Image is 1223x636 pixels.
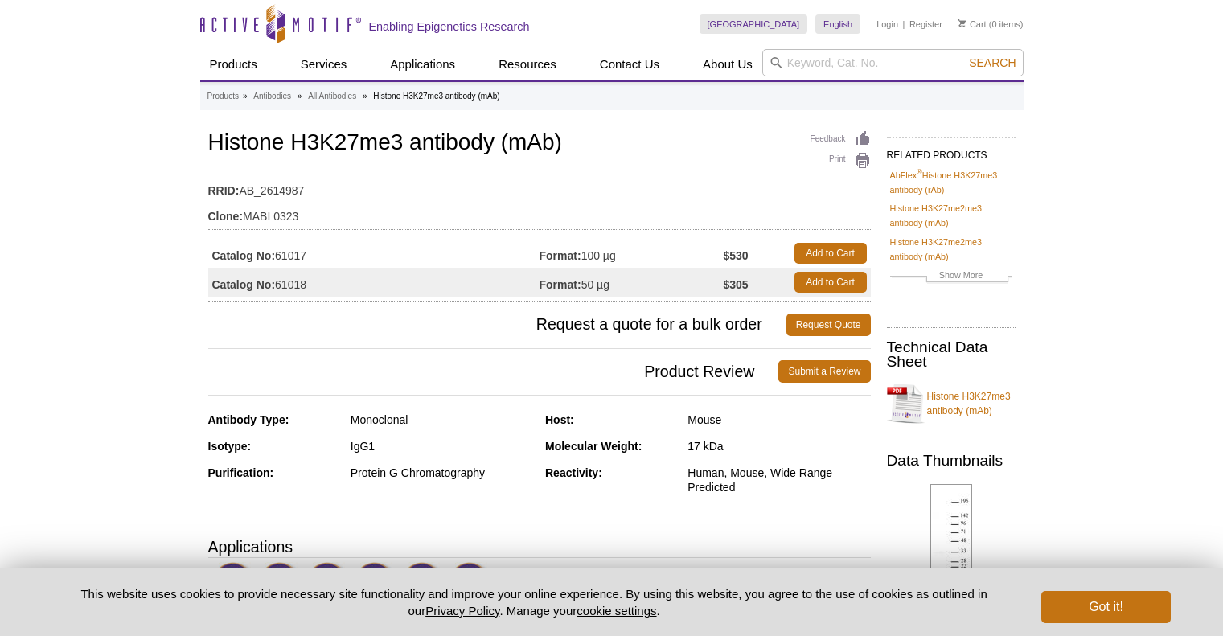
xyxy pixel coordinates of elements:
a: Services [291,49,357,80]
strong: Antibody Type: [208,413,289,426]
a: Show More [890,268,1012,286]
h1: Histone H3K27me3 antibody (mAb) [208,130,871,158]
div: 17 kDa [687,439,870,453]
a: AbFlex®Histone H3K27me3 antibody (rAb) [890,168,1012,197]
a: [GEOGRAPHIC_DATA] [700,14,808,34]
a: Feedback [811,130,871,148]
a: Add to Cart [794,243,867,264]
td: 61017 [208,239,540,268]
a: Cart [958,18,987,30]
strong: Purification: [208,466,274,479]
strong: Catalog No: [212,277,276,292]
h2: RELATED PRODUCTS [887,137,1016,166]
td: MABI 0323 [208,199,871,225]
img: ChIP Validated [212,562,257,606]
strong: Catalog No: [212,248,276,263]
img: ChIP-Seq Validated [259,562,303,606]
a: Request Quote [786,314,871,336]
a: Login [876,18,898,30]
span: Product Review [208,360,779,383]
sup: ® [917,168,922,176]
input: Keyword, Cat. No. [762,49,1024,76]
a: Resources [489,49,566,80]
td: AB_2614987 [208,174,871,199]
li: » [298,92,302,101]
strong: Molecular Weight: [545,440,642,453]
li: » [363,92,367,101]
button: Got it! [1041,591,1170,623]
li: (0 items) [958,14,1024,34]
img: Immunofluorescence Validated [354,562,398,606]
button: cookie settings [577,604,656,618]
a: Print [811,152,871,170]
strong: Host: [545,413,574,426]
a: Products [200,49,267,80]
button: Search [964,55,1020,70]
li: » [243,92,248,101]
td: 61018 [208,268,540,297]
a: Contact Us [590,49,669,80]
a: Applications [380,49,465,80]
li: Histone H3K27me3 antibody (mAb) [373,92,499,101]
h2: Technical Data Sheet [887,340,1016,369]
a: Histone H3K27me3 antibody (mAb) [887,380,1016,428]
strong: Reactivity: [545,466,602,479]
div: Monoclonal [351,412,533,427]
img: Immunocytochemistry Validated [449,562,493,606]
a: Submit a Review [778,360,870,383]
a: Register [909,18,942,30]
span: Search [969,56,1016,69]
a: Add to Cart [794,272,867,293]
img: Western Blot Validated [306,562,351,606]
h2: Enabling Epigenetics Research [369,19,530,34]
a: English [815,14,860,34]
p: This website uses cookies to provide necessary site functionality and improve your online experie... [53,585,1016,619]
img: Dot Blot Validated [401,562,445,606]
div: IgG1 [351,439,533,453]
td: 100 µg [540,239,724,268]
div: Mouse [687,412,870,427]
strong: Isotype: [208,440,252,453]
div: Protein G Chromatography [351,466,533,480]
td: 50 µg [540,268,724,297]
a: Privacy Policy [425,604,499,618]
a: Histone H3K27me2me3 antibody (mAb) [890,201,1012,230]
strong: Clone: [208,209,244,224]
strong: $530 [723,248,748,263]
strong: Format: [540,277,581,292]
strong: RRID: [208,183,240,198]
a: Histone H3K27me2me3 antibody (mAb) [890,235,1012,264]
strong: Format: [540,248,581,263]
img: Histone H3K27me3 antibody (mAb) tested by Western blot. [930,484,972,609]
li: | [903,14,905,34]
h2: Data Thumbnails [887,453,1016,468]
a: Products [207,89,239,104]
span: Request a quote for a bulk order [208,314,786,336]
a: Antibodies [253,89,291,104]
div: Human, Mouse, Wide Range Predicted [687,466,870,494]
a: All Antibodies [308,89,356,104]
h3: Applications [208,535,871,559]
img: Your Cart [958,19,966,27]
a: About Us [693,49,762,80]
strong: $305 [723,277,748,292]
